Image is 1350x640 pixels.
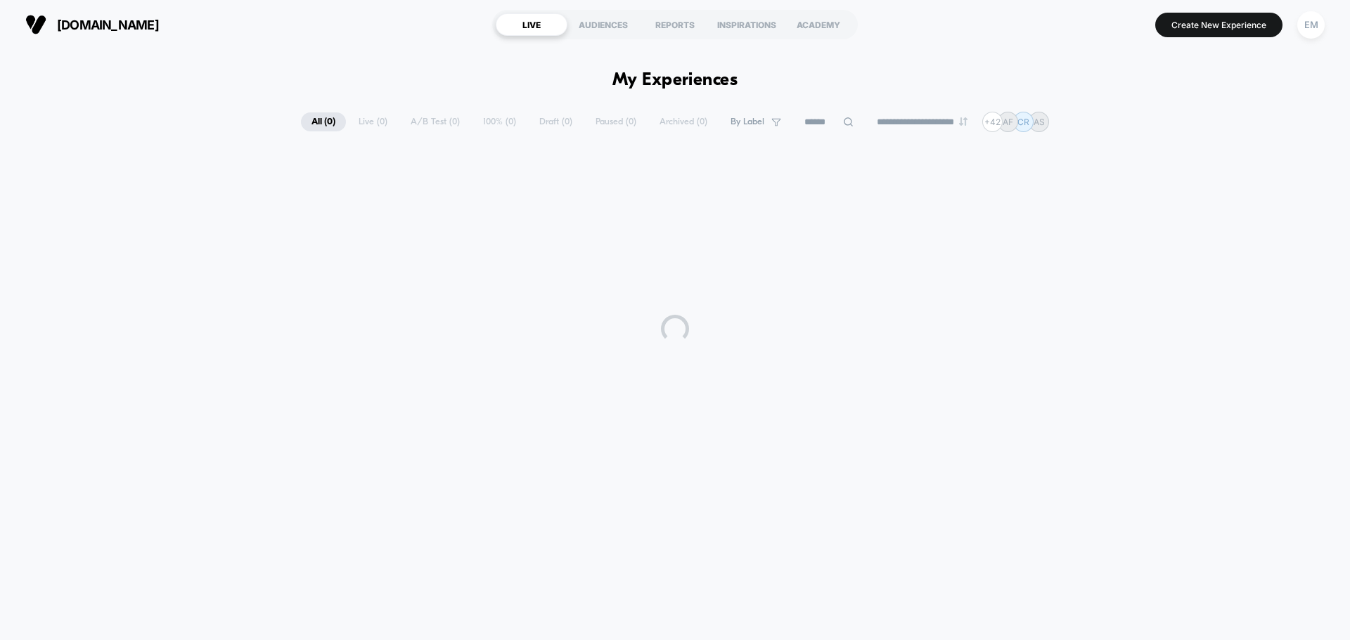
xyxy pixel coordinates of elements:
h1: My Experiences [612,70,738,91]
img: Visually logo [25,14,46,35]
img: end [959,117,967,126]
p: AF [1003,117,1013,127]
button: [DOMAIN_NAME] [21,13,163,36]
div: ACADEMY [783,13,854,36]
span: All ( 0 ) [301,112,346,131]
div: + 42 [982,112,1003,132]
div: REPORTS [639,13,711,36]
div: EM [1297,11,1325,39]
div: INSPIRATIONS [711,13,783,36]
p: AS [1034,117,1045,127]
div: AUDIENCES [567,13,639,36]
span: [DOMAIN_NAME] [57,18,159,32]
p: CR [1017,117,1029,127]
button: Create New Experience [1155,13,1282,37]
div: LIVE [496,13,567,36]
button: EM [1293,11,1329,39]
span: By Label [731,117,764,127]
